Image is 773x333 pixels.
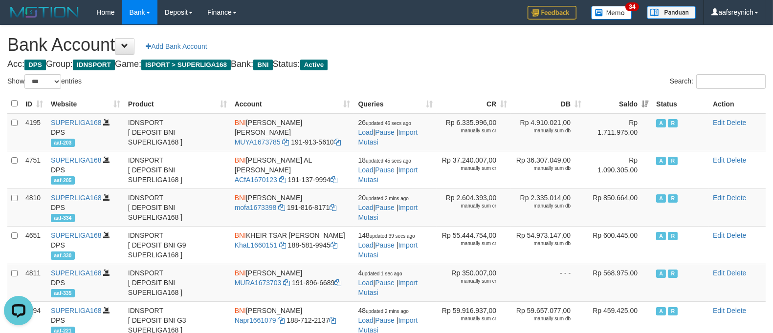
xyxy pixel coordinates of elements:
a: Edit [713,269,725,277]
a: Pause [375,316,395,324]
td: [PERSON_NAME] AL [PERSON_NAME] 191-137-9994 [231,151,354,188]
a: SUPERLIGA168 [51,194,102,202]
span: BNI [235,231,246,239]
th: Saldo: activate to sort column ascending [585,94,652,113]
span: IDNSPORT [73,60,115,70]
span: BNI [253,60,272,70]
span: aaf-203 [51,139,75,147]
a: Napr1661079 [235,316,276,324]
h1: Bank Account [7,35,766,55]
input: Search: [696,74,766,89]
a: Delete [727,231,746,239]
div: manually sum cr [441,203,496,209]
span: DPS [24,60,46,70]
a: Delete [727,194,746,202]
a: Pause [375,204,395,211]
td: IDNSPORT [ DEPOSIT BNI SUPERLIGA168 ] [124,188,231,226]
a: Copy 1918966689 to clipboard [334,279,341,287]
span: | | [358,194,418,221]
td: Rp 55.444.754,00 [437,226,511,264]
td: Rp 36.307.049,00 [511,151,585,188]
th: CR: activate to sort column ascending [437,94,511,113]
span: Running [668,194,678,203]
a: SUPERLIGA168 [51,119,102,126]
a: Copy 1919135610 to clipboard [334,138,341,146]
span: aaf-335 [51,289,75,297]
span: | | [358,119,418,146]
td: Rp 1.711.975,00 [585,113,652,151]
span: 34 [625,2,639,11]
span: 4 [358,269,402,277]
a: KhaL1660151 [235,241,277,249]
button: Open LiveChat chat widget [4,4,33,33]
a: Load [358,241,373,249]
td: - - - [511,264,585,301]
div: manually sum db [515,165,571,172]
a: Copy 1918168171 to clipboard [330,204,336,211]
span: updated 39 secs ago [370,233,415,239]
td: [PERSON_NAME] 191-816-8171 [231,188,354,226]
a: Copy KhaL1660151 to clipboard [279,241,286,249]
a: Load [358,316,373,324]
td: DPS [47,113,124,151]
a: Pause [375,241,395,249]
span: ISPORT > SUPERLIGA168 [141,60,231,70]
span: Running [668,307,678,315]
td: Rp 850.664,00 [585,188,652,226]
td: Rp 1.090.305,00 [585,151,652,188]
td: Rp 4.910.021,00 [511,113,585,151]
a: Copy ACfA1670123 to clipboard [279,176,286,184]
th: Status [652,94,709,113]
td: [PERSON_NAME] 191-896-6689 [231,264,354,301]
span: Active [656,270,666,278]
th: Account: activate to sort column ascending [231,94,354,113]
a: Pause [375,279,395,287]
span: 20 [358,194,408,202]
th: Queries: activate to sort column ascending [354,94,437,113]
th: Product: activate to sort column ascending [124,94,231,113]
div: manually sum cr [441,315,496,322]
a: Copy Napr1661079 to clipboard [278,316,285,324]
a: Copy 1885819945 to clipboard [331,241,337,249]
span: Running [668,157,678,165]
span: Active [656,307,666,315]
td: IDNSPORT [ DEPOSIT BNI SUPERLIGA168 ] [124,151,231,188]
span: | | [358,231,418,259]
a: Import Mutasi [358,241,418,259]
span: BNI [235,119,246,126]
a: Import Mutasi [358,166,418,184]
h4: Acc: Group: Game: Bank: Status: [7,60,766,69]
td: Rp 2.335.014,00 [511,188,585,226]
a: SUPERLIGA168 [51,269,102,277]
a: SUPERLIGA168 [51,307,102,314]
span: Active [656,157,666,165]
a: Copy 1911379994 to clipboard [331,176,337,184]
span: Running [668,270,678,278]
td: DPS [47,151,124,188]
a: Copy MURA1673703 to clipboard [283,279,290,287]
td: Rp 54.973.147,00 [511,226,585,264]
span: updated 45 secs ago [366,158,411,164]
td: 4651 [22,226,47,264]
a: Load [358,279,373,287]
a: Copy mofa1673398 to clipboard [278,204,285,211]
a: Pause [375,166,395,174]
div: manually sum cr [441,278,496,285]
a: Delete [727,307,746,314]
td: DPS [47,226,124,264]
div: manually sum cr [441,127,496,134]
span: 26 [358,119,411,126]
td: [PERSON_NAME] [PERSON_NAME] 191-913-5610 [231,113,354,151]
a: Copy MUYA1673785 to clipboard [282,138,289,146]
span: updated 2 mins ago [366,196,409,201]
img: panduan.png [647,6,696,19]
a: Pause [375,128,395,136]
span: 148 [358,231,415,239]
div: manually sum db [515,240,571,247]
span: Active [656,232,666,240]
a: Edit [713,194,725,202]
span: BNI [235,307,246,314]
div: manually sum db [515,127,571,134]
a: Load [358,204,373,211]
a: Import Mutasi [358,279,418,296]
